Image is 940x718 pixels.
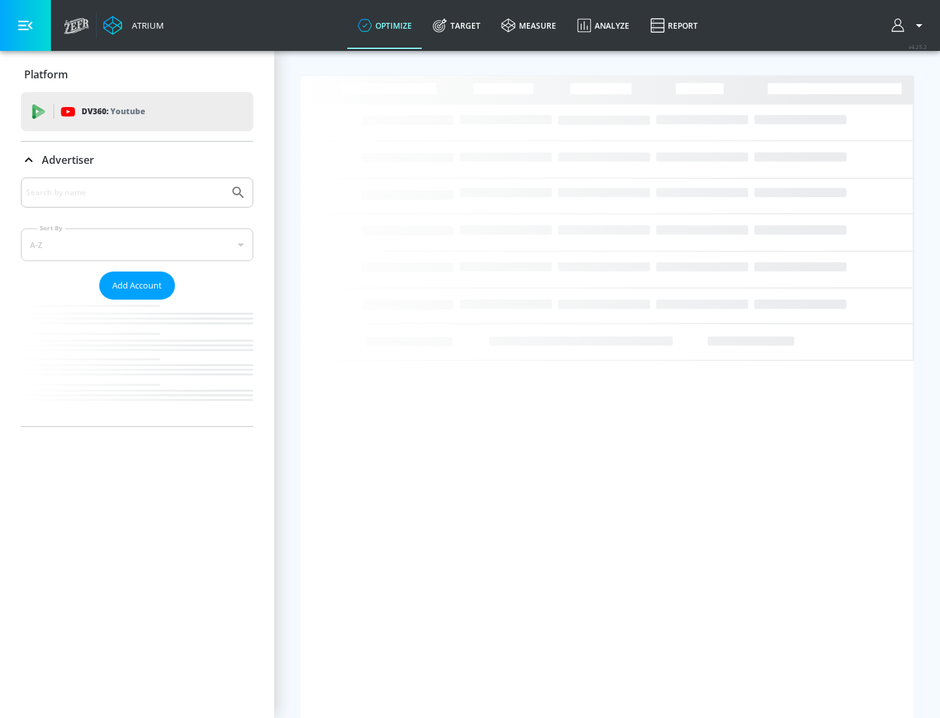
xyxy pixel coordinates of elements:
span: v 4.25.2 [909,43,927,50]
input: Search by name [26,184,224,201]
a: Target [422,2,491,49]
div: Advertiser [21,178,253,426]
p: DV360: [82,104,145,119]
button: Add Account [99,272,175,300]
p: Youtube [110,104,145,118]
div: Platform [21,56,253,93]
nav: list of Advertiser [21,300,253,426]
a: Atrium [103,16,164,35]
a: Analyze [567,2,640,49]
div: DV360: Youtube [21,92,253,131]
a: measure [491,2,567,49]
label: Sort By [37,224,65,232]
span: Add Account [112,278,162,293]
p: Platform [24,67,68,82]
div: Advertiser [21,142,253,178]
div: Atrium [127,20,164,31]
a: Report [640,2,708,49]
p: Advertiser [42,153,94,167]
a: optimize [347,2,422,49]
div: A-Z [21,228,253,261]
